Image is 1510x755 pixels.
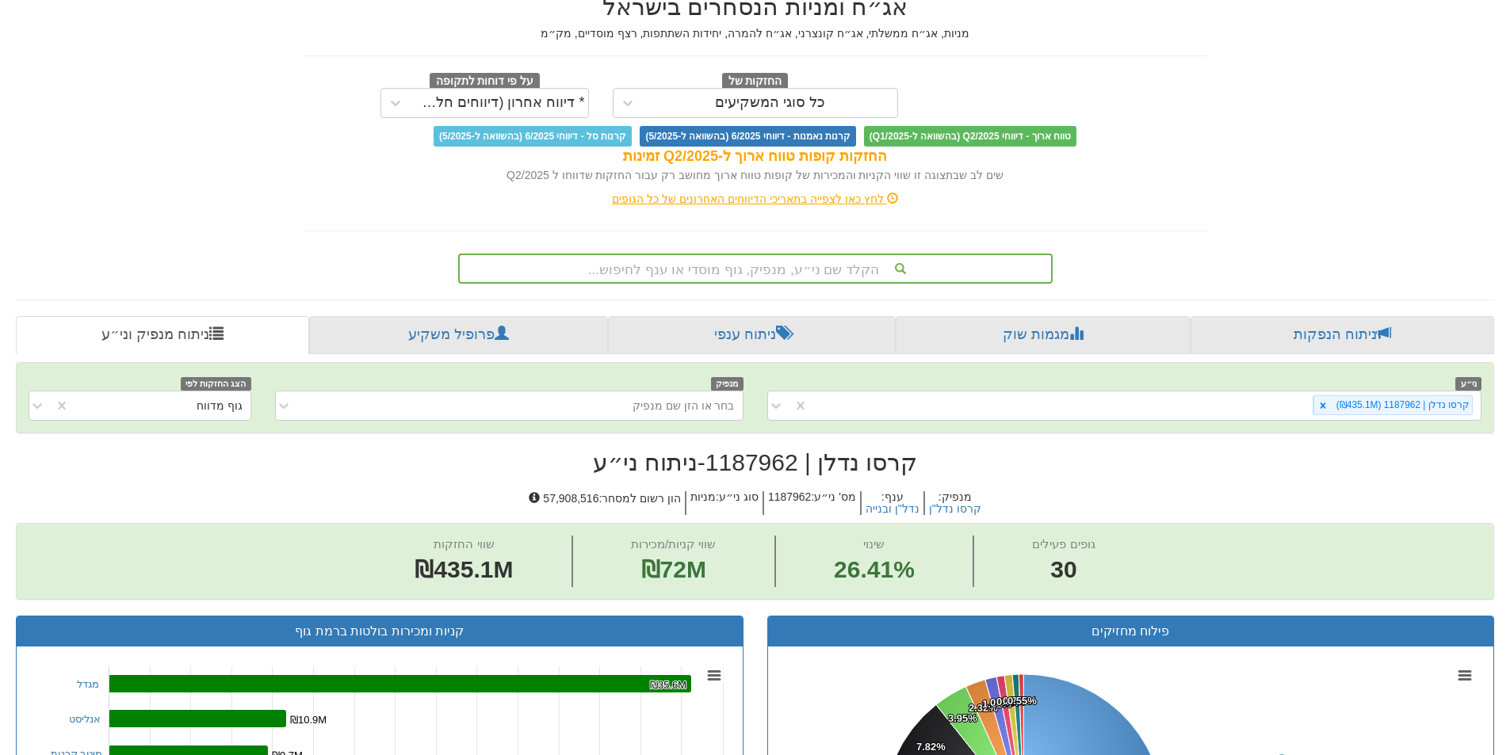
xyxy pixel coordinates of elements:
span: ₪72M [641,556,706,582]
a: ניתוח מנפיק וני״ע [16,316,309,354]
a: ניתוח הנפקות [1191,316,1494,354]
h5: מס' ני״ע : 1187962 [763,491,860,516]
div: כל סוגי המשקיעים [715,95,825,111]
h5: ענף : [860,491,923,516]
div: * דיווח אחרון (דיווחים חלקיים) [414,95,585,111]
div: הקלד שם ני״ע, מנפיק, גוף מוסדי או ענף לחיפוש... [460,255,1051,282]
button: קרסו נדל"ן [929,503,981,515]
h5: הון רשום למסחר : 57,908,516 [525,491,685,516]
tspan: 2.32% [969,702,998,714]
a: מגדל [77,678,99,690]
tspan: 7.82% [916,741,946,753]
span: החזקות של [722,73,789,90]
span: שווי קניות/מכירות [631,537,716,551]
span: 30 [1032,553,1095,587]
h5: סוג ני״ע : מניות [685,491,763,516]
tspan: ₪10.9M [290,714,327,726]
span: טווח ארוך - דיווחי Q2/2025 (בהשוואה ל-Q1/2025) [864,126,1076,147]
a: פרופיל משקיע [309,316,607,354]
tspan: 1.32% [982,698,1011,710]
span: קרנות סל - דיווחי 6/2025 (בהשוואה ל-5/2025) [434,126,632,147]
a: אנליסט [69,713,101,725]
span: גופים פעילים [1032,537,1095,551]
h5: מנפיק : [923,491,985,516]
span: ני״ע [1455,377,1481,391]
span: ₪435.1M [415,556,513,582]
div: לחץ כאן לצפייה בתאריכי הדיווחים האחרונים של כל הגופים [292,191,1219,207]
div: גוף מדווח [197,398,243,414]
div: שים לב שבתצוגה זו שווי הקניות והמכירות של קופות טווח ארוך מחושב רק עבור החזקות שדווחו ל Q2/2025 [304,167,1207,183]
tspan: 0.90% [996,696,1026,707]
tspan: 0.73% [1003,695,1032,707]
span: שינוי [863,537,885,551]
a: מגמות שוק [896,316,1190,354]
div: בחר או הזן שם מנפיק [633,398,735,414]
span: הצג החזקות לפי [181,377,250,391]
span: שווי החזקות [434,537,494,551]
span: על פי דוחות לתקופה [430,73,540,90]
div: החזקות קופות טווח ארוך ל-Q2/2025 זמינות [304,147,1207,167]
a: ניתוח ענפי [608,316,896,354]
h5: מניות, אג״ח ממשלתי, אג״ח קונצרני, אג״ח להמרה, יחידות השתתפות, רצף מוסדיים, מק״מ [304,28,1207,40]
span: 26.41% [834,553,915,587]
span: קרנות נאמנות - דיווחי 6/2025 (בהשוואה ל-5/2025) [640,126,855,147]
span: מנפיק [711,377,744,391]
tspan: ₪35.6M [650,679,686,691]
tspan: 3.95% [948,712,977,724]
h3: פילוח מחזיקים [780,624,1482,639]
tspan: 0.55% [1007,695,1037,707]
h3: קניות ומכירות בולטות ברמת גוף [29,624,731,639]
div: קרסו נדלן | 1187962 (₪435.1M) [1332,396,1472,414]
button: נדל"ן ובנייה [866,503,919,515]
tspan: 0.90% [990,696,1019,708]
h2: קרסו נדלן | 1187962 - ניתוח ני״ע [16,449,1494,475]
